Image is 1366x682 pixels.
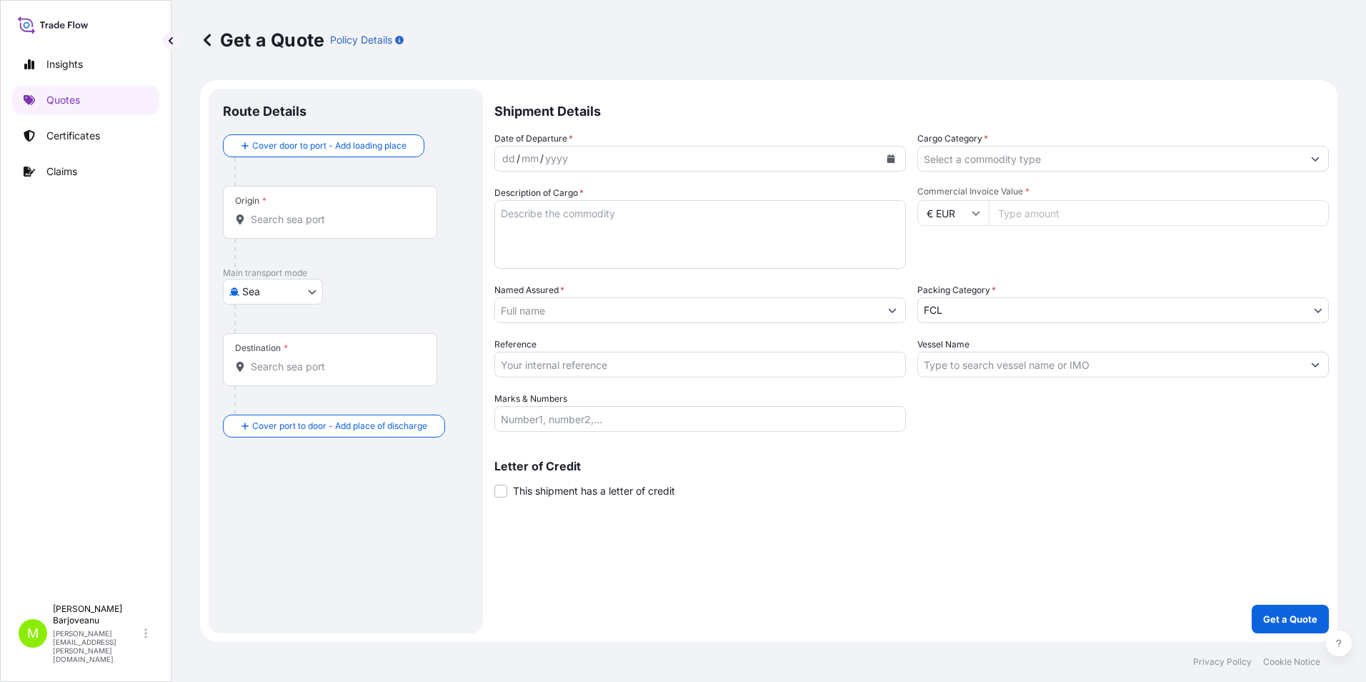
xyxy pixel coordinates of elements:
a: Cookie Notice [1263,656,1320,668]
p: Insights [46,57,83,71]
span: Sea [242,285,260,299]
p: Certificates [46,129,100,143]
label: Reference [494,337,537,352]
input: Select a commodity type [918,146,1302,172]
input: Type amount [989,200,1329,226]
div: year, [544,150,569,167]
a: Insights [12,50,159,79]
div: Origin [235,195,266,207]
span: Cover port to door - Add place of discharge [252,419,427,433]
p: Get a Quote [1263,612,1317,626]
p: [PERSON_NAME][EMAIL_ADDRESS][PERSON_NAME][DOMAIN_NAME] [53,629,141,663]
button: Cover door to port - Add loading place [223,134,424,157]
span: This shipment has a letter of credit [513,484,675,498]
p: Policy Details [330,33,392,47]
a: Quotes [12,86,159,114]
input: Destination [251,360,419,374]
p: Letter of Credit [494,460,1329,472]
a: Certificates [12,122,159,150]
input: Number1, number2,... [494,406,906,432]
span: Cover door to port - Add loading place [252,139,407,153]
p: Main transport mode [223,267,469,279]
div: month, [520,150,540,167]
button: Show suggestions [879,297,905,323]
button: Cover port to door - Add place of discharge [223,415,445,438]
button: FCL [917,297,1329,323]
input: Your internal reference [494,352,906,377]
button: Show suggestions [1302,352,1328,377]
p: Get a Quote [200,29,324,51]
div: Destination [235,342,288,354]
a: Claims [12,157,159,186]
span: Date of Departure [494,132,573,146]
label: Named Assured [494,283,564,297]
label: Marks & Numbers [494,392,567,406]
label: Description of Cargo [494,186,584,200]
p: Quotes [46,93,80,107]
span: Commercial Invoice Value [917,186,1329,197]
div: / [517,150,520,167]
span: M [27,626,39,641]
label: Cargo Category [917,132,988,146]
a: Privacy Policy [1193,656,1252,668]
button: Select transport [223,279,323,305]
span: FCL [924,303,942,317]
span: Packing Category [917,283,996,297]
input: Type to search vessel name or IMO [918,352,1302,377]
button: Calendar [879,147,902,170]
p: Shipment Details [494,89,1329,132]
button: Get a Quote [1252,605,1329,633]
p: Claims [46,164,77,179]
input: Origin [251,212,419,227]
p: Route Details [223,103,306,120]
div: day, [501,150,517,167]
input: Full name [495,297,879,323]
div: / [540,150,544,167]
p: [PERSON_NAME] Barjoveanu [53,603,141,626]
label: Vessel Name [917,337,969,352]
button: Show suggestions [1302,146,1328,172]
